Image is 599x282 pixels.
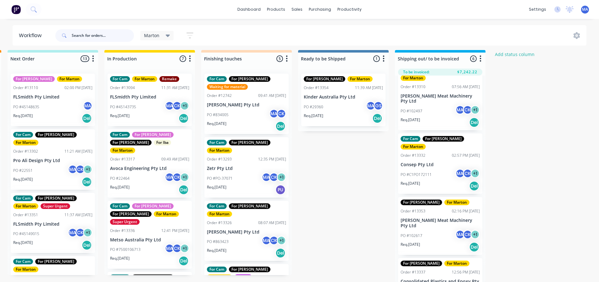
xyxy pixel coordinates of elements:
[11,193,95,253] div: For CamFor [PERSON_NAME]For MartonSuper UrgentOrder #1335111:37 AM [DATE]FLSmidth Pty LimitedPO #...
[470,105,480,115] div: + 1
[262,172,271,182] div: MA
[469,117,479,127] div: Del
[264,5,288,14] div: products
[258,156,286,162] div: 12:35 PM [DATE]
[301,74,385,126] div: For [PERSON_NAME]For MartonOrder #1335411:39 AM [DATE]Kinder Australia Pty LtdPO #29360MAGSReq.[D...
[401,181,420,186] p: Req. [DATE]
[13,240,33,245] p: Req. [DATE]
[75,228,85,237] div: CK
[35,195,77,201] div: For [PERSON_NAME]
[207,229,286,235] p: [PERSON_NAME] Pty Ltd
[463,105,472,115] div: CK
[68,228,77,237] div: MA
[172,244,182,253] div: CK
[41,203,70,209] div: Super Urgent
[401,261,442,266] div: For [PERSON_NAME]
[401,136,420,142] div: For Cam
[452,208,480,214] div: 02:16 PM [DATE]
[144,32,159,39] span: Marton
[470,169,480,178] div: + 1
[132,274,174,280] div: For [PERSON_NAME]
[179,256,189,266] div: Del
[207,211,232,217] div: For Marton
[269,236,279,245] div: CK
[401,233,422,239] p: PO #102617
[207,121,226,127] p: Req. [DATE]
[82,240,92,250] div: Del
[463,169,472,178] div: CK
[165,172,174,182] div: MA
[13,231,39,237] p: PO #45149015
[401,108,422,114] p: PO #102497
[401,208,425,214] div: Order #13353
[457,69,477,75] span: $7,242.22
[401,218,480,228] p: [PERSON_NAME] Meat Machinery Pty Ltd
[19,32,45,39] div: Workflow
[207,93,232,99] div: Order #12742
[110,140,152,145] div: For [PERSON_NAME]
[132,76,157,82] div: For Marton
[110,211,152,217] div: For [PERSON_NAME]
[444,261,469,266] div: For Marton
[13,104,39,110] p: PO #45148635
[229,203,270,209] div: For [PERSON_NAME]
[234,274,252,280] div: Urgent
[13,113,33,119] p: Req. [DATE]
[229,140,270,145] div: For [PERSON_NAME]
[82,177,92,187] div: Del
[110,166,189,171] p: Avoca Engineering Pty Ltd
[423,136,464,142] div: For [PERSON_NAME]
[401,172,432,178] p: PO #C1PO172111
[374,101,383,110] div: GS
[455,169,465,178] div: MA
[401,84,425,90] div: Order #13310
[452,84,480,90] div: 07:56 AM [DATE]
[492,50,538,59] button: Add status column
[161,228,189,234] div: 12:41 PM [DATE]
[161,85,189,91] div: 11:31 AM [DATE]
[204,201,289,261] div: For CamFor [PERSON_NAME]For MartonOrder #1332608:07 AM [DATE][PERSON_NAME] Pty LtdPO #863423MACK+...
[204,137,289,198] div: For CamFor [PERSON_NAME]For MartonOrder #1329312:35 PM [DATE]Zetr Pty LtdPO #PO-37071MACK+1Req.[D...
[470,230,480,239] div: + 1
[304,113,323,119] p: Req. [DATE]
[83,101,92,110] div: MA
[68,165,77,174] div: MA
[204,74,289,134] div: For CamFor [PERSON_NAME]Waiting for materialOrder #1274209:41 AM [DATE][PERSON_NAME] Pty LtdPO #8...
[64,212,92,218] div: 11:37 AM [DATE]
[110,184,130,190] p: Req. [DATE]
[304,94,383,100] p: Kinder Australia Pty Ltd
[132,203,174,209] div: For [PERSON_NAME]
[13,195,33,201] div: For Cam
[277,236,286,245] div: + 1
[159,76,179,82] div: Remake
[75,165,85,174] div: CK
[64,85,92,91] div: 02:00 PM [DATE]
[110,219,140,225] div: Super Urgent
[288,5,306,14] div: sales
[207,102,286,108] p: [PERSON_NAME] Pty Ltd
[110,274,130,280] div: For Cam
[110,104,136,110] p: PO #45143735
[180,172,189,182] div: + 1
[207,84,248,90] div: Waiting for material
[582,7,588,12] span: MA
[154,140,171,145] div: For Iba
[108,74,192,126] div: For CamFor MartonRemakeOrder #1309411:31 AM [DATE]FLSmidth Pty LimitedPO #45143735MACK+1Req.[DATE...
[11,129,95,190] div: For CamFor [PERSON_NAME]For MartonOrder #1330211:21 AM [DATE]Pro Ali Design Pty LtdPO #22551MACK+...
[57,76,82,82] div: For Marton
[401,242,420,247] p: Req. [DATE]
[401,162,480,167] p: Consep Pty Ltd
[82,113,92,123] div: Del
[229,76,270,82] div: For [PERSON_NAME]
[207,239,229,245] p: PO #863423
[172,172,182,182] div: CK
[275,248,286,258] div: Del
[83,228,92,237] div: + 1
[304,76,345,82] div: For [PERSON_NAME]
[35,259,77,264] div: For [PERSON_NAME]
[110,156,135,162] div: Order #13317
[463,230,472,239] div: CK
[11,5,21,14] img: Factory
[13,212,38,218] div: Order #13351
[207,166,286,171] p: Zetr Pty Ltd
